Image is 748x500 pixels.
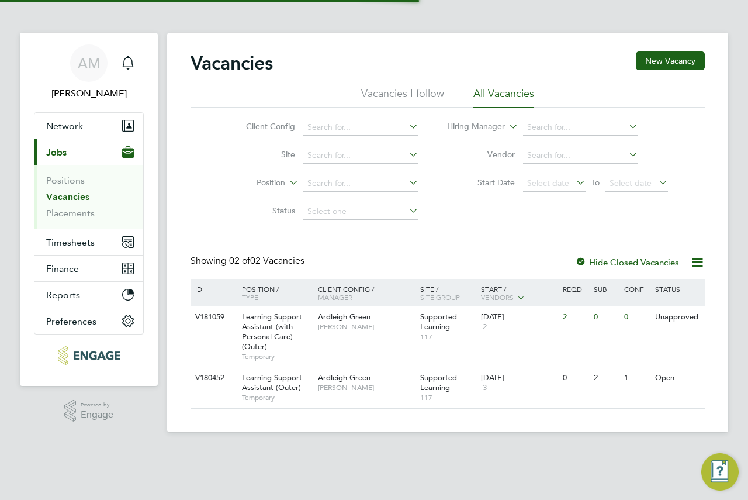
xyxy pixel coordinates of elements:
[420,292,460,302] span: Site Group
[34,346,144,365] a: Go to home page
[527,178,569,188] span: Select date
[20,33,158,386] nav: Main navigation
[229,255,250,267] span: 02 of
[481,312,557,322] div: [DATE]
[481,322,489,332] span: 2
[192,367,233,389] div: V180452
[46,237,95,248] span: Timesheets
[34,165,143,229] div: Jobs
[46,191,89,202] a: Vacancies
[46,208,95,219] a: Placements
[575,257,679,268] label: Hide Closed Vacancies
[78,56,101,71] span: AM
[420,393,476,402] span: 117
[46,289,80,301] span: Reports
[438,121,505,133] label: Hiring Manager
[303,204,418,220] input: Select one
[34,44,144,101] a: AM[PERSON_NAME]
[478,279,560,308] div: Start /
[46,263,79,274] span: Finance
[610,178,652,188] span: Select date
[701,453,739,491] button: Engage Resource Center
[64,400,114,422] a: Powered byEngage
[315,279,417,307] div: Client Config /
[191,255,307,267] div: Showing
[591,279,621,299] div: Sub
[34,256,143,281] button: Finance
[34,87,144,101] span: Andrew Murphy
[46,147,67,158] span: Jobs
[34,113,143,139] button: Network
[588,175,603,190] span: To
[636,51,705,70] button: New Vacancy
[621,367,652,389] div: 1
[560,306,590,328] div: 2
[481,373,557,383] div: [DATE]
[621,279,652,299] div: Conf
[560,367,590,389] div: 0
[481,383,489,393] span: 3
[242,393,312,402] span: Temporary
[34,139,143,165] button: Jobs
[652,306,703,328] div: Unapproved
[318,312,370,322] span: Ardleigh Green
[242,292,258,302] span: Type
[228,149,295,160] label: Site
[473,87,534,108] li: All Vacancies
[318,322,414,332] span: [PERSON_NAME]
[420,373,457,392] span: Supported Learning
[34,229,143,255] button: Timesheets
[303,175,418,192] input: Search for...
[481,292,514,302] span: Vendors
[523,119,638,136] input: Search for...
[192,306,233,328] div: V181059
[46,120,83,132] span: Network
[417,279,479,307] div: Site /
[318,292,352,302] span: Manager
[192,279,233,299] div: ID
[303,147,418,164] input: Search for...
[34,282,143,308] button: Reports
[652,367,703,389] div: Open
[242,352,312,361] span: Temporary
[228,205,295,216] label: Status
[218,177,285,189] label: Position
[233,279,315,307] div: Position /
[34,308,143,334] button: Preferences
[652,279,703,299] div: Status
[46,175,85,186] a: Positions
[523,147,638,164] input: Search for...
[420,332,476,342] span: 117
[318,383,414,392] span: [PERSON_NAME]
[621,306,652,328] div: 0
[46,316,96,327] span: Preferences
[228,121,295,132] label: Client Config
[591,306,621,328] div: 0
[560,279,590,299] div: Reqd
[318,373,370,382] span: Ardleigh Green
[303,119,418,136] input: Search for...
[361,87,444,108] li: Vacancies I follow
[191,51,273,75] h2: Vacancies
[229,255,304,267] span: 02 Vacancies
[448,177,515,188] label: Start Date
[591,367,621,389] div: 2
[242,312,302,351] span: Learning Support Assistant (with Personal Care) (Outer)
[448,149,515,160] label: Vendor
[81,410,113,420] span: Engage
[58,346,120,365] img: axcis-logo-retina.png
[242,373,302,392] span: Learning Support Assistant (Outer)
[420,312,457,332] span: Supported Learning
[81,400,113,410] span: Powered by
